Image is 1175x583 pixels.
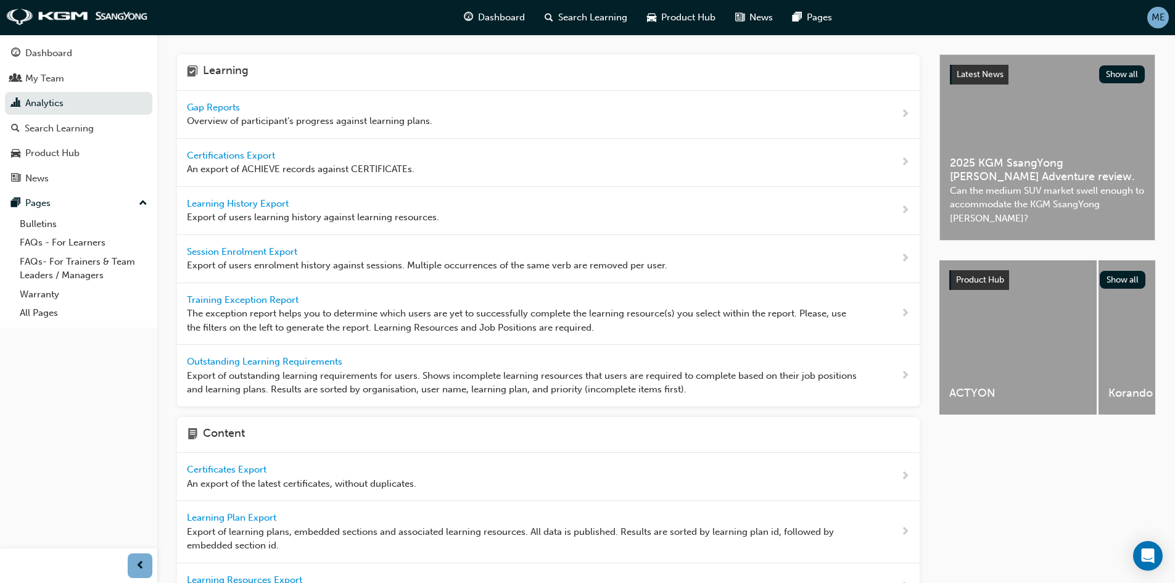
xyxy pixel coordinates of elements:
[5,39,152,192] button: DashboardMy TeamAnalyticsSearch LearningProduct HubNews
[11,48,20,59] span: guage-icon
[177,235,920,283] a: Session Enrolment Export Export of users enrolment history against sessions. Multiple occurrences...
[939,54,1155,241] a: Latest NewsShow all2025 KGM SsangYong [PERSON_NAME] Adventure review.Can the medium SUV market sw...
[5,92,152,115] a: Analytics
[5,192,152,215] button: Pages
[177,453,920,501] a: Certificates Export An export of the latest certificates, without duplicates.next-icon
[15,215,152,234] a: Bulletins
[187,246,300,257] span: Session Enrolment Export
[187,477,416,491] span: An export of the latest certificates, without duplicates.
[1100,271,1146,289] button: Show all
[454,5,535,30] a: guage-iconDashboard
[187,294,301,305] span: Training Exception Report
[187,307,861,334] span: The exception report helps you to determine which users are yet to successfully complete the lear...
[203,64,249,80] h4: Learning
[177,91,920,139] a: Gap Reports Overview of participant's progress against learning plans.next-icon
[177,283,920,345] a: Training Exception Report The exception report helps you to determine which users are yet to succ...
[661,10,715,25] span: Product Hub
[637,5,725,30] a: car-iconProduct Hub
[950,184,1145,226] span: Can the medium SUV market swell enough to accommodate the KGM SsangYong [PERSON_NAME]?
[11,73,20,85] span: people-icon
[11,198,20,209] span: pages-icon
[15,252,152,285] a: FAQs- For Trainers & Team Leaders / Managers
[11,148,20,159] span: car-icon
[558,10,627,25] span: Search Learning
[15,233,152,252] a: FAQs - For Learners
[187,162,414,176] span: An export of ACHIEVE records against CERTIFICATEs.
[177,187,920,235] a: Learning History Export Export of users learning history against learning resources.next-icon
[187,64,198,80] span: learning-icon
[901,203,910,218] span: next-icon
[187,356,345,367] span: Outstanding Learning Requirements
[647,10,656,25] span: car-icon
[187,210,439,225] span: Export of users learning history against learning resources.
[807,10,832,25] span: Pages
[5,117,152,140] a: Search Learning
[793,10,802,25] span: pages-icon
[15,304,152,323] a: All Pages
[187,369,861,397] span: Export of outstanding learning requirements for users. Shows incomplete learning resources that u...
[177,345,920,407] a: Outstanding Learning Requirements Export of outstanding learning requirements for users. Shows in...
[187,114,432,128] span: Overview of participant's progress against learning plans.
[11,173,20,184] span: news-icon
[187,102,242,113] span: Gap Reports
[203,427,245,443] h4: Content
[187,525,861,553] span: Export of learning plans, embedded sections and associated learning resources. All data is publis...
[535,5,637,30] a: search-iconSearch Learning
[1099,65,1145,83] button: Show all
[901,107,910,122] span: next-icon
[5,42,152,65] a: Dashboard
[187,258,667,273] span: Export of users enrolment history against sessions. Multiple occurrences of the same verb are rem...
[25,72,64,86] div: My Team
[478,10,525,25] span: Dashboard
[464,10,473,25] span: guage-icon
[950,156,1145,184] span: 2025 KGM SsangYong [PERSON_NAME] Adventure review.
[187,427,198,443] span: page-icon
[545,10,553,25] span: search-icon
[749,10,773,25] span: News
[177,139,920,187] a: Certifications Export An export of ACHIEVE records against CERTIFICATEs.next-icon
[901,251,910,267] span: next-icon
[187,150,278,161] span: Certifications Export
[783,5,842,30] a: pages-iconPages
[5,167,152,190] a: News
[901,306,910,321] span: next-icon
[901,368,910,384] span: next-icon
[15,285,152,304] a: Warranty
[187,464,269,475] span: Certificates Export
[949,386,1087,400] span: ACTYON
[187,198,291,209] span: Learning History Export
[139,196,147,212] span: up-icon
[957,69,1004,80] span: Latest News
[5,142,152,165] a: Product Hub
[950,65,1145,85] a: Latest NewsShow all
[949,270,1145,290] a: Product HubShow all
[25,122,94,136] div: Search Learning
[939,260,1097,415] a: ACTYON
[25,46,72,60] div: Dashboard
[136,558,145,574] span: prev-icon
[1133,541,1163,571] div: Open Intercom Messenger
[25,172,49,186] div: News
[187,512,279,523] span: Learning Plan Export
[735,10,744,25] span: news-icon
[725,5,783,30] a: news-iconNews
[901,155,910,170] span: next-icon
[6,9,148,26] img: kgm
[5,67,152,90] a: My Team
[901,524,910,540] span: next-icon
[11,98,20,109] span: chart-icon
[177,501,920,563] a: Learning Plan Export Export of learning plans, embedded sections and associated learning resource...
[1152,10,1165,25] span: ME
[25,196,51,210] div: Pages
[25,146,80,160] div: Product Hub
[1147,7,1169,28] button: ME
[956,275,1004,285] span: Product Hub
[11,123,20,134] span: search-icon
[901,469,910,484] span: next-icon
